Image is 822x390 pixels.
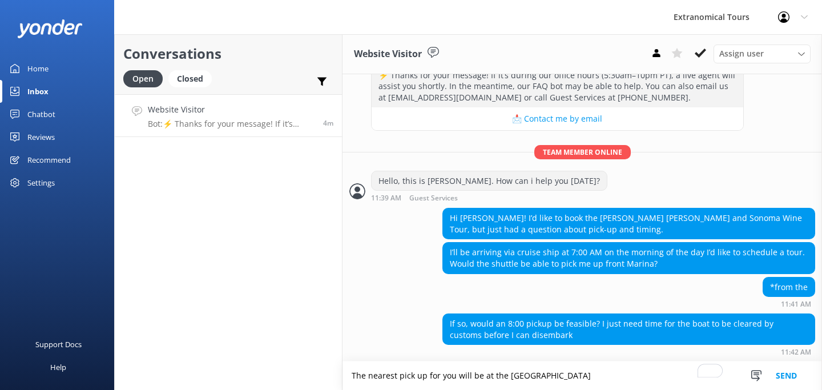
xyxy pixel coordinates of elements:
[719,47,764,60] span: Assign user
[763,278,815,297] div: *from the
[27,171,55,194] div: Settings
[714,45,811,63] div: Assign User
[123,72,168,85] a: Open
[115,94,342,137] a: Website VisitorBot:⚡ Thanks for your message! If it’s during our office hours (5:30am–10pm PT), a...
[17,19,83,38] img: yonder-white-logo.png
[342,361,822,390] textarea: To enrich screen reader interactions, please activate Accessibility in Grammarly extension settings
[354,47,422,62] h3: Website Visitor
[27,103,55,126] div: Chatbot
[372,66,743,107] div: ⚡ Thanks for your message! If it’s during our office hours (5:30am–10pm PT), a live agent will as...
[35,333,82,356] div: Support Docs
[371,195,401,202] strong: 11:39 AM
[123,70,163,87] div: Open
[443,208,815,239] div: Hi [PERSON_NAME]! I’d like to book the [PERSON_NAME] [PERSON_NAME] and Sonoma Wine Tour, but just...
[148,119,315,129] p: Bot: ⚡ Thanks for your message! If it’s during our office hours (5:30am–10pm PT), a live agent wi...
[442,348,815,356] div: Aug 27 2025 08:42pm (UTC -07:00) America/Tijuana
[763,300,815,308] div: Aug 27 2025 08:41pm (UTC -07:00) America/Tijuana
[27,80,49,103] div: Inbox
[168,72,217,85] a: Closed
[27,126,55,148] div: Reviews
[371,194,607,202] div: Aug 27 2025 08:39pm (UTC -07:00) America/Tijuana
[765,361,808,390] button: Send
[372,107,743,130] button: 📩 Contact me by email
[27,148,71,171] div: Recommend
[409,195,458,202] span: Guest Services
[534,145,631,159] span: Team member online
[50,356,66,379] div: Help
[168,70,212,87] div: Closed
[27,57,49,80] div: Home
[323,118,333,128] span: Aug 27 2025 08:39pm (UTC -07:00) America/Tijuana
[372,171,607,191] div: Hello, this is [PERSON_NAME]. How can i help you [DATE]?
[443,314,815,344] div: If so, would an 8:00 pickup be feasible? I just need time for the boat to be cleared by customs b...
[148,103,315,116] h4: Website Visitor
[781,349,811,356] strong: 11:42 AM
[781,301,811,308] strong: 11:41 AM
[123,43,333,65] h2: Conversations
[443,243,815,273] div: I’ll be arriving via cruise ship at 7:00 AM on the morning of the day I’d like to schedule a tour...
